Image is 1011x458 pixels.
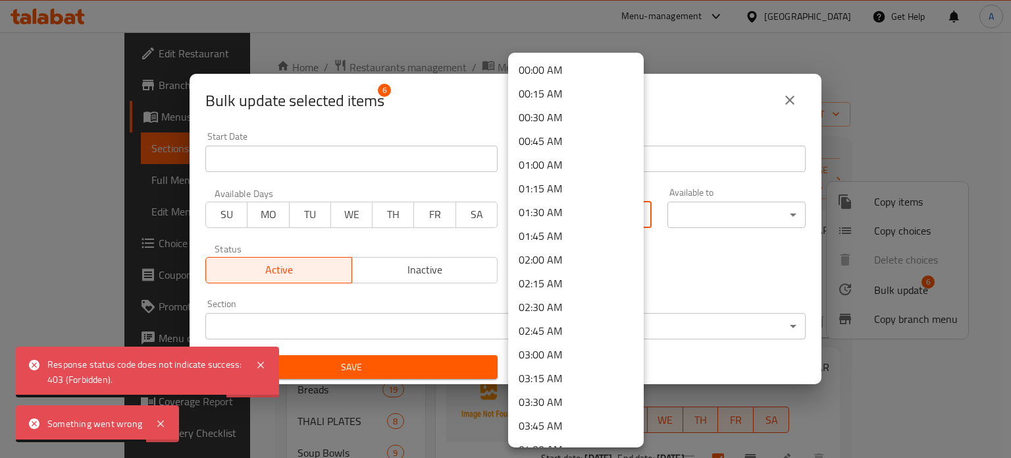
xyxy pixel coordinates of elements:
[508,200,644,224] li: 01:30 AM
[508,129,644,153] li: 00:45 AM
[47,416,142,431] div: Something went wrong
[508,295,644,319] li: 02:30 AM
[508,153,644,177] li: 01:00 AM
[508,319,644,343] li: 02:45 AM
[508,390,644,414] li: 03:30 AM
[508,82,644,105] li: 00:15 AM
[508,272,644,295] li: 02:15 AM
[47,357,242,387] div: Response status code does not indicate success: 403 (Forbidden).
[508,343,644,366] li: 03:00 AM
[508,414,644,438] li: 03:45 AM
[508,366,644,390] li: 03:15 AM
[508,224,644,248] li: 01:45 AM
[508,58,644,82] li: 00:00 AM
[508,248,644,272] li: 02:00 AM
[508,177,644,200] li: 01:15 AM
[508,105,644,129] li: 00:30 AM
